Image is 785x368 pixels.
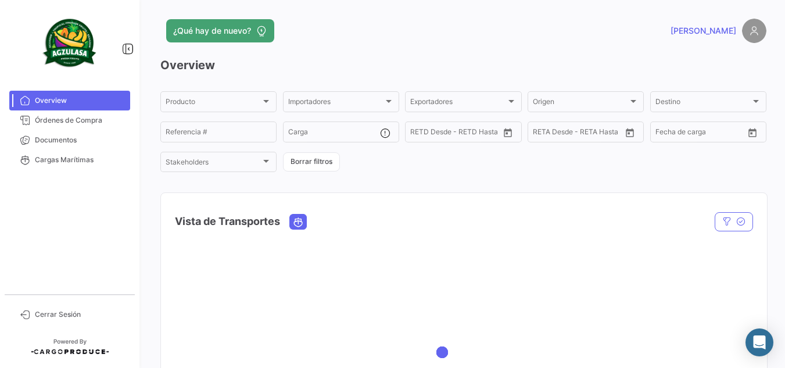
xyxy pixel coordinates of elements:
button: Open calendar [621,124,639,141]
input: Desde [533,130,554,138]
button: ¿Qué hay de nuevo? [166,19,274,42]
a: Overview [9,91,130,110]
input: Desde [410,130,431,138]
a: Documentos [9,130,130,150]
button: Open calendar [499,124,517,141]
a: Órdenes de Compra [9,110,130,130]
span: Origen [533,99,628,108]
input: Hasta [562,130,604,138]
span: Stakeholders [166,160,261,168]
span: Órdenes de Compra [35,115,126,126]
img: agzulasa-logo.png [41,14,99,72]
span: Producto [166,99,261,108]
input: Hasta [684,130,726,138]
h4: Vista de Transportes [175,213,280,230]
a: Cargas Marítimas [9,150,130,170]
span: Documentos [35,135,126,145]
span: Importadores [288,99,383,108]
span: Cerrar Sesión [35,309,126,320]
div: Abrir Intercom Messenger [745,328,773,356]
h3: Overview [160,57,766,73]
span: Destino [655,99,751,108]
span: ¿Qué hay de nuevo? [173,25,251,37]
input: Desde [655,130,676,138]
span: [PERSON_NAME] [671,25,736,37]
span: Cargas Marítimas [35,155,126,165]
input: Hasta [439,130,481,138]
button: Open calendar [744,124,761,141]
button: Borrar filtros [283,152,340,172]
img: placeholder-user.png [742,19,766,43]
button: Ocean [290,215,306,229]
span: Exportadores [410,99,506,108]
span: Overview [35,95,126,106]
